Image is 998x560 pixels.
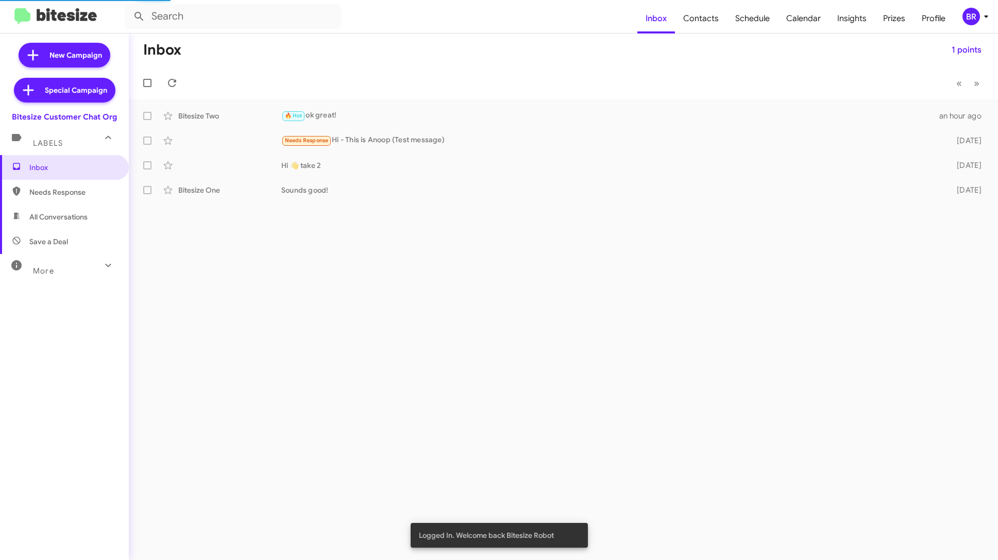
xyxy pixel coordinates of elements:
div: Hi - This is Anoop (Test message) [281,134,940,146]
div: [DATE] [940,135,990,146]
div: Bitesize Customer Chat Org [12,112,117,122]
h1: Inbox [143,42,181,58]
a: Calendar [778,4,829,33]
a: Insights [829,4,875,33]
span: Logged In. Welcome back Bitesize Robot [419,530,554,540]
div: Sounds good! [281,185,940,195]
span: Labels [33,139,63,148]
button: Previous [950,73,968,94]
span: Needs Response [29,187,117,197]
nav: Page navigation example [951,73,986,94]
button: Next [968,73,986,94]
div: Bitesize Two [178,111,281,121]
a: Profile [914,4,954,33]
a: Schedule [727,4,778,33]
span: 1 points [952,41,982,59]
span: Needs Response [285,137,329,144]
div: [DATE] [940,160,990,171]
a: Prizes [875,4,914,33]
span: » [974,77,979,90]
button: 1 points [943,41,990,59]
span: All Conversations [29,212,88,222]
div: [DATE] [940,185,990,195]
span: Inbox [29,162,117,173]
button: BR [954,8,987,25]
span: Special Campaign [45,85,107,95]
div: Bitesize One [178,185,281,195]
div: Hi 👋 take 2 [281,160,940,171]
span: « [956,77,962,90]
input: Search [125,4,341,29]
span: Save a Deal [29,236,68,247]
a: Special Campaign [14,78,115,103]
a: New Campaign [19,43,110,67]
a: Contacts [675,4,727,33]
div: BR [962,8,980,25]
span: New Campaign [49,50,102,60]
div: ok great! [281,110,939,122]
span: More [33,266,54,276]
span: 🔥 Hot [285,112,302,119]
a: Inbox [637,4,675,33]
div: an hour ago [939,111,990,121]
